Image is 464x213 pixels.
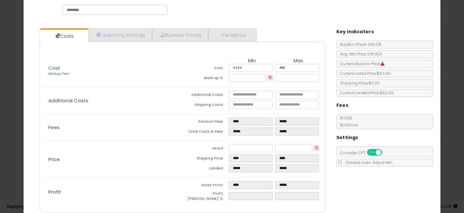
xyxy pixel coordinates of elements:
[381,62,384,66] i: Suppressed Buy Box
[336,101,349,109] h5: Fees
[43,157,182,162] p: Price
[182,117,229,127] td: Amazon Fees
[337,122,358,128] span: $0.30 min
[48,71,70,76] a: Markup Tiers
[182,91,229,101] td: Additional Costs
[337,61,384,66] span: Current Buybox Price:
[43,66,182,76] p: Cost
[275,58,322,64] th: Max
[43,125,182,130] p: Fees
[368,150,376,155] span: ON
[182,191,229,203] td: Profit [PERSON_NAME] %
[182,74,229,84] td: Mark up %
[182,127,229,137] td: Total Costs & Fees
[337,90,393,96] span: Current Landed Price: $62.99
[337,71,390,76] span: Current Listed Price: $62.99
[43,189,182,195] p: Profit
[336,28,374,36] h5: Key Indicators
[88,28,152,42] a: Repricing Settings
[381,150,391,155] span: OFF
[337,51,382,57] span: Avg. Win Price 24h: N/A
[182,164,229,174] td: Landed
[337,80,380,86] span: Shipping Price: $0.00
[208,28,256,42] a: Analytics
[336,134,358,142] h5: Settings
[182,101,229,111] td: Shipping Costs
[337,115,358,128] span: 15.00 %
[43,98,182,103] p: Additional Costs
[182,64,229,74] td: Cost
[229,58,275,64] th: Min
[343,160,392,165] span: Disable Auto-Adjust Min
[337,150,391,156] span: Consider CPT:
[152,28,208,42] a: Business Pricing
[182,154,229,164] td: Shipping Price
[182,144,229,154] td: Listed
[40,30,88,43] a: Costs
[337,42,381,47] span: BuyBox Share 24h: 0%
[182,181,229,191] td: Gross Profit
